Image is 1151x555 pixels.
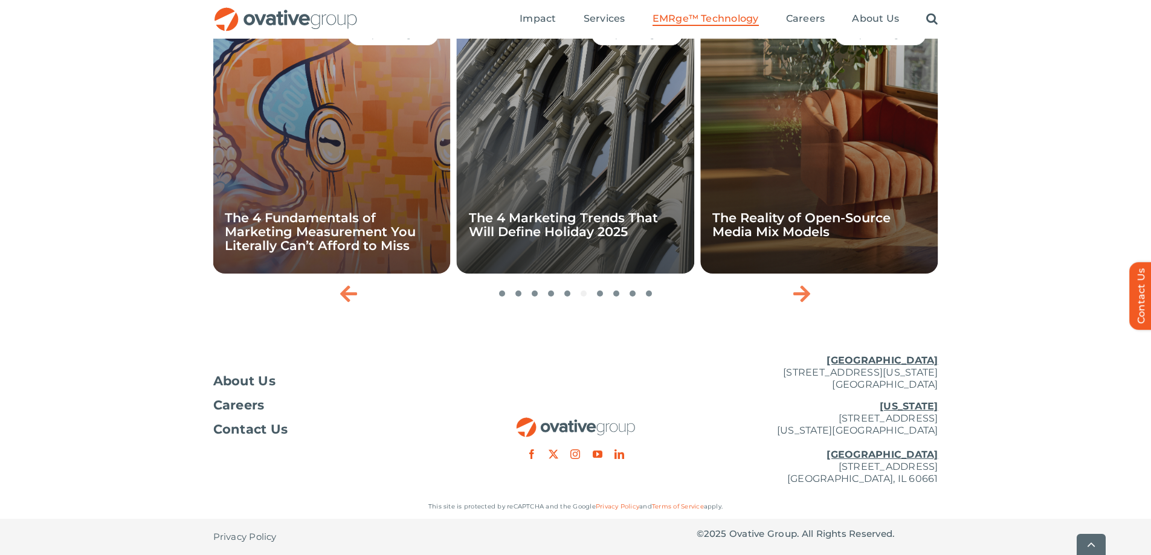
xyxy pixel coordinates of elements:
span: Careers [786,13,825,25]
a: OG_Full_horizontal_RGB [515,416,636,428]
a: Impact [520,13,556,26]
a: EMRge™ Technology [653,13,759,26]
a: Search [926,13,938,26]
a: twitter [549,449,558,459]
a: Privacy Policy [213,519,277,555]
span: EMRge™ Technology [653,13,759,25]
a: The 4 Marketing Trends That Will Define Holiday 2025 [469,210,658,239]
a: linkedin [614,449,624,459]
span: Go to slide 7 [597,290,603,297]
p: [STREET_ADDRESS] [US_STATE][GEOGRAPHIC_DATA] [STREET_ADDRESS] [GEOGRAPHIC_DATA], IL 60661 [697,400,938,485]
span: About Us [852,13,899,25]
span: Impact [520,13,556,25]
span: Go to slide 1 [499,290,505,297]
span: Careers [213,399,265,411]
span: Go to slide 6 [581,290,587,297]
nav: Footer Menu [213,375,455,435]
div: 8 / 10 [700,11,938,274]
span: Contact Us [213,423,288,435]
u: [GEOGRAPHIC_DATA] [827,449,938,460]
a: About Us [213,375,455,387]
a: Terms of Service [652,502,704,510]
p: This site is protected by reCAPTCHA and the Google and apply. [213,501,938,513]
a: Privacy Policy [596,502,639,510]
a: OG_Full_horizontal_RGB [213,6,358,18]
u: [US_STATE] [880,400,938,412]
div: 7 / 10 [457,11,694,274]
span: 2025 [704,528,727,539]
span: Go to slide 2 [515,290,521,297]
span: Go to slide 5 [564,290,570,297]
span: Privacy Policy [213,531,277,543]
span: Go to slide 3 [532,290,538,297]
a: Services [584,13,625,26]
p: [STREET_ADDRESS][US_STATE] [GEOGRAPHIC_DATA] [697,354,938,391]
a: youtube [593,449,602,459]
div: Next slide [787,278,817,309]
span: Services [584,13,625,25]
span: Go to slide 8 [613,290,619,297]
a: The Reality of Open-Source Media Mix Models [712,210,891,239]
span: Go to slide 4 [548,290,554,297]
a: Contact Us [213,423,455,435]
span: About Us [213,375,276,387]
a: instagram [570,449,580,459]
span: Go to slide 10 [646,290,652,297]
p: © Ovative Group. All Rights Reserved. [697,528,938,540]
div: Previous slide [334,278,364,309]
div: 6 / 10 [213,11,450,274]
span: Go to slide 9 [630,290,636,297]
a: Careers [786,13,825,26]
u: [GEOGRAPHIC_DATA] [827,354,938,366]
a: About Us [852,13,899,26]
a: The 4 Fundamentals of Marketing Measurement You Literally Can’t Afford to Miss [225,210,416,253]
nav: Footer - Privacy Policy [213,519,455,555]
a: facebook [527,449,537,459]
a: Careers [213,399,455,411]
